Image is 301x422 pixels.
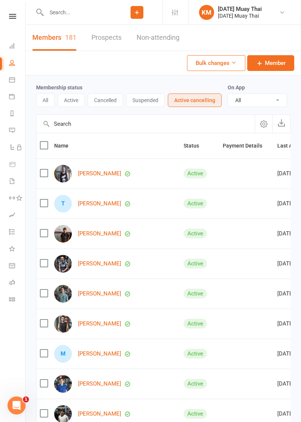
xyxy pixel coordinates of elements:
span: 1 [23,396,29,402]
a: [PERSON_NAME] [78,231,121,237]
span: Member [265,59,286,68]
a: Member [247,55,294,71]
div: Active [184,349,207,359]
input: Search [36,115,255,133]
a: Calendar [9,72,26,89]
div: T [54,195,72,213]
div: 181 [65,33,76,41]
div: Active [184,169,207,178]
div: Active [184,379,207,389]
a: What's New [9,241,26,258]
div: Active [184,289,207,298]
a: [PERSON_NAME] [78,291,121,297]
button: Suspended [126,93,165,107]
a: [PERSON_NAME] [78,261,121,267]
a: [PERSON_NAME] [78,170,121,177]
button: Status [184,141,207,150]
a: Class kiosk mode [9,292,26,309]
button: Payment Details [223,141,271,150]
label: On App [228,84,245,90]
a: General attendance kiosk mode [9,258,26,275]
span: Status [184,143,207,149]
a: People [9,55,26,72]
div: Active [184,199,207,208]
a: [PERSON_NAME] [78,351,121,357]
div: Active [184,319,207,329]
button: Cancelled [88,93,123,107]
a: Dashboard [9,38,26,55]
a: Product Sales [9,157,26,173]
div: [DATE] Muay Thai [218,12,262,19]
input: Search... [44,7,111,18]
a: Members181 [32,25,76,51]
span: Payment Details [223,143,271,149]
a: [PERSON_NAME] [78,411,121,417]
a: Reports [9,106,26,123]
button: Active [58,93,85,107]
button: Name [54,141,77,150]
div: Active [184,259,207,268]
a: Payments [9,89,26,106]
a: [PERSON_NAME] [78,200,121,207]
button: Active cancelling [168,93,222,107]
span: Name [54,143,77,149]
a: Non-attending [137,25,179,51]
div: Active [184,229,207,238]
div: M [54,345,72,363]
iframe: Intercom live chat [8,396,26,414]
div: Active [184,409,207,419]
a: Assessments [9,207,26,224]
div: KM [199,5,214,20]
div: [DATE] Muay Thai [218,6,262,12]
button: All [36,93,55,107]
a: [PERSON_NAME] [78,321,121,327]
a: [PERSON_NAME] [78,381,121,387]
a: Prospects [91,25,122,51]
a: Roll call kiosk mode [9,275,26,292]
label: Membership status [36,84,82,90]
button: Bulk changes [187,55,245,71]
